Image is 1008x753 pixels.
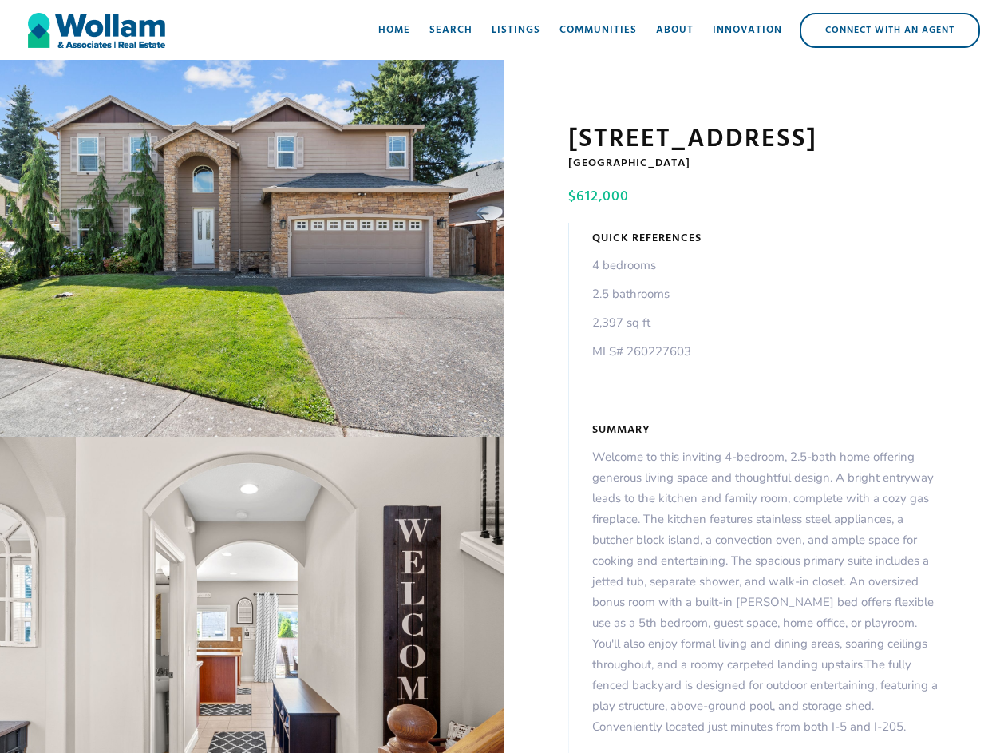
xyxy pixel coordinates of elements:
[703,6,792,54] a: Innovation
[568,156,945,172] h5: [GEOGRAPHIC_DATA]
[646,6,703,54] a: About
[28,6,165,54] a: home
[592,341,691,362] p: MLS# 260227603
[429,22,472,38] div: Search
[559,22,637,38] div: Communities
[369,6,420,54] a: Home
[592,283,691,304] p: 2.5 bathrooms
[378,22,410,38] div: Home
[420,6,482,54] a: Search
[592,255,691,275] p: 4 bedrooms
[550,6,646,54] a: Communities
[592,231,702,247] h5: Quick References
[592,446,945,737] p: Welcome to this inviting 4-bedroom, 2.5-bath home offering generous living space and thoughtful d...
[713,22,782,38] div: Innovation
[492,22,540,38] div: Listings
[568,188,941,207] h4: $612,000
[592,312,691,333] p: 2,397 sq ft
[801,14,978,46] div: Connect with an Agent
[592,370,691,390] p: ‍
[800,13,980,48] a: Connect with an Agent
[656,22,694,38] div: About
[568,124,945,156] h1: [STREET_ADDRESS]
[592,422,650,438] h5: Summary
[482,6,550,54] a: Listings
